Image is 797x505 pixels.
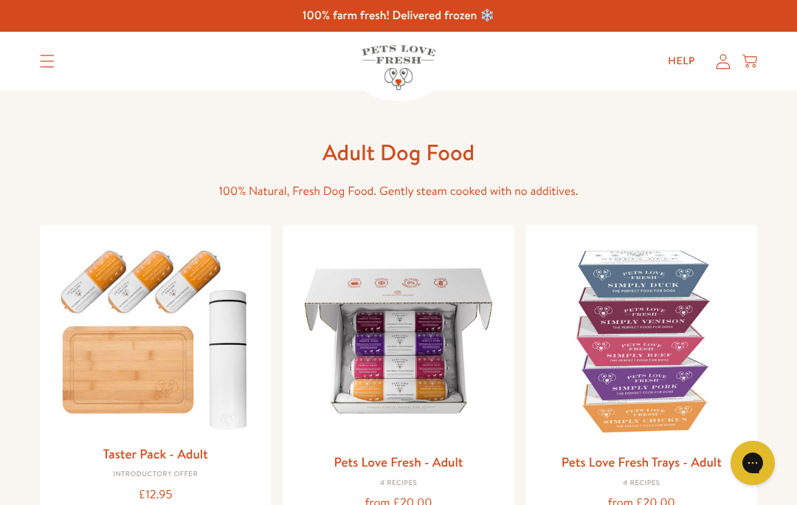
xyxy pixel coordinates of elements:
[28,43,66,80] summary: Translation missing: en.sections.header.menu
[52,470,259,479] div: Introductory Offer
[723,436,782,490] iframe: Gorgias live chat messenger
[562,453,722,471] a: Pets Love Fresh Trays - Adult
[294,479,502,488] div: 4 Recipes
[538,479,745,488] div: 4 Recipes
[538,237,745,444] img: Pets Love Fresh Trays - Adult
[294,237,502,444] img: Pets Love Fresh - Adult
[334,453,463,471] a: Pets Love Fresh - Adult
[362,45,435,90] img: Pets Love Fresh
[656,47,707,76] a: Help
[218,183,578,199] span: 100% Natural, Fresh Dog Food. Gently steam cooked with no additives.
[52,237,259,436] img: Taster Pack - Adult
[103,444,208,463] a: Taster Pack - Adult
[162,138,635,167] h1: Adult Dog Food
[52,485,259,505] div: £12.95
